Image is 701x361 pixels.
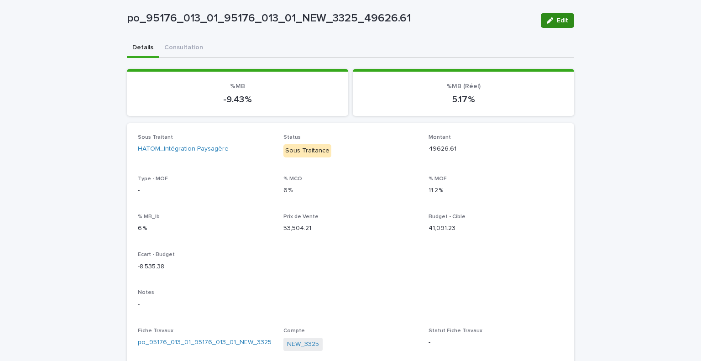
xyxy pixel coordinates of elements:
span: Prix de Vente [283,214,319,220]
p: - [138,300,563,309]
span: Notes [138,290,154,295]
p: 5.17 % [364,94,563,105]
span: Sous Traitant [138,135,173,140]
a: po_95176_013_01_95176_013_01_NEW_3325 [138,338,272,347]
span: % MB_lb [138,214,160,220]
button: Edit [541,13,574,28]
span: Edit [557,17,568,24]
span: Montant [429,135,451,140]
span: % MCO [283,176,302,182]
span: Type - MOE [138,176,168,182]
p: 49626.61 [429,144,563,154]
p: -9.43 % [138,94,337,105]
span: Statut Fiche Travaux [429,328,482,334]
p: 6 % [283,186,418,195]
span: Budget - Cible [429,214,466,220]
span: %MB [230,83,245,89]
span: Status [283,135,301,140]
button: Consultation [159,39,209,58]
p: po_95176_013_01_95176_013_01_NEW_3325_49626.61 [127,12,534,25]
span: %MB (Réel) [446,83,481,89]
p: 53,504.21 [283,224,418,233]
a: HATOM_Intégration Paysagère [138,144,229,154]
span: Compte [283,328,305,334]
span: Fiche Travaux [138,328,173,334]
p: - [138,186,272,195]
p: 11.2 % [429,186,563,195]
span: % MOE [429,176,447,182]
p: -8,535.38 [138,262,272,272]
p: 41,091.23 [429,224,563,233]
p: 6 % [138,224,272,233]
a: NEW_3325 [287,340,319,349]
span: Ecart - Budget [138,252,175,257]
div: Sous Traitance [283,144,331,157]
p: - [429,338,563,347]
button: Details [127,39,159,58]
